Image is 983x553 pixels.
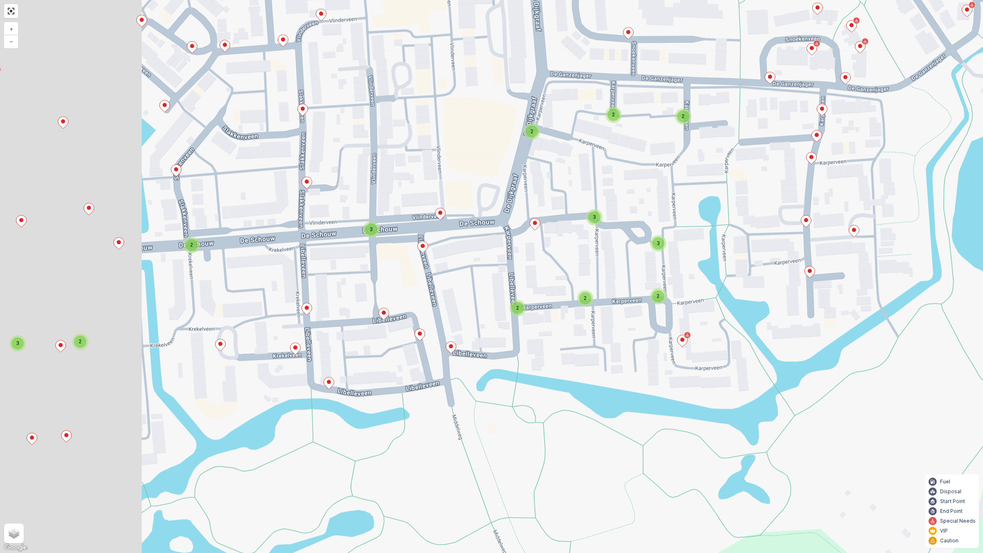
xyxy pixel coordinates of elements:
[612,111,615,118] span: 2
[530,128,533,134] span: 2
[682,113,684,119] span: 2
[675,108,691,125] div: 2
[524,123,540,140] div: 2
[605,107,622,123] div: 2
